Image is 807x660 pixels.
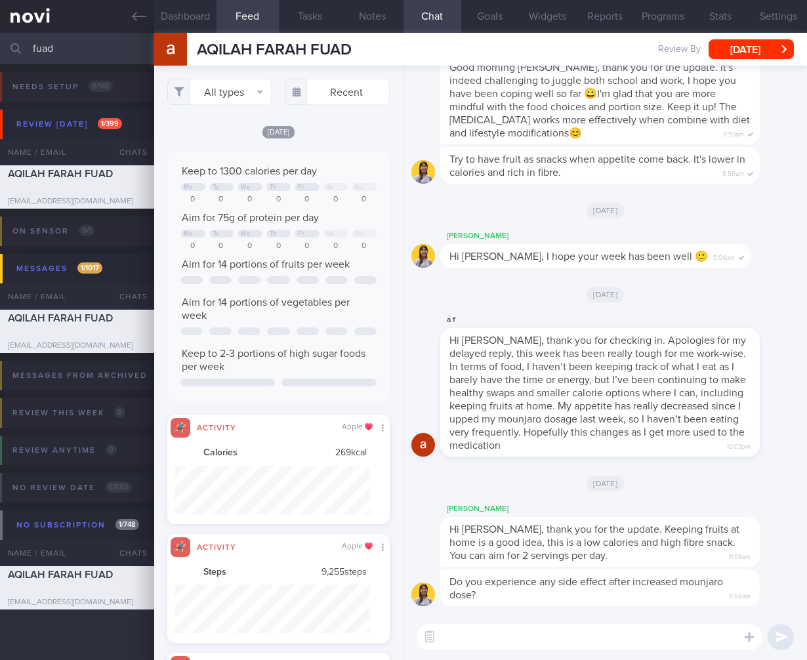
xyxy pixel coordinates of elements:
[13,115,125,133] div: Review [DATE]
[182,259,350,270] span: Aim for 14 portions of fruits per week
[262,126,295,138] span: [DATE]
[355,184,362,191] div: Su
[77,262,102,274] span: 1 / 1017
[722,166,744,178] span: 9:56am
[323,241,348,251] div: 0
[270,184,277,191] div: Th
[102,139,154,165] div: Chats
[182,166,317,176] span: Keep to 1300 calories per day
[449,577,723,600] span: Do you experience any side effect after increased mounjaro dose?
[114,407,125,418] span: 0
[587,287,624,302] span: [DATE]
[327,230,334,237] div: Sa
[587,203,624,218] span: [DATE]
[167,79,272,105] button: All types
[266,195,291,205] div: 0
[342,423,373,432] div: Apple
[9,222,98,240] div: On sensor
[241,184,250,191] div: We
[9,78,116,96] div: Needs setup
[209,241,234,251] div: 0
[182,297,350,321] span: Aim for 14 portions of vegetables per week
[8,313,113,323] span: AQILAH FARAH FUAD
[440,312,799,328] div: a f
[102,283,154,310] div: Chats
[9,404,129,422] div: Review this week
[449,335,746,451] span: Hi [PERSON_NAME], thank you for checking in. Apologies for my delayed reply, this week has been r...
[106,444,117,455] span: 0
[355,230,362,237] div: Su
[9,442,120,459] div: Review anytime
[449,524,739,561] span: Hi [PERSON_NAME], thank you for the update. Keeping fruits at home is a good idea, this is a low ...
[182,213,319,223] span: Aim for 75g of protein per day
[440,501,799,517] div: [PERSON_NAME]
[440,228,790,244] div: [PERSON_NAME]
[8,169,113,179] span: AQILAH FARAH FUAD
[79,225,94,236] span: 0 / 1
[352,241,377,251] div: 0
[105,482,132,493] span: 0 / 690
[9,367,178,384] div: Messages from Archived
[102,540,154,566] div: Chats
[295,241,320,251] div: 0
[709,39,794,59] button: [DATE]
[182,348,365,372] span: Keep to 2-3 portions of high sugar foods per week
[723,127,744,139] span: 9:53am
[238,195,262,205] div: 0
[729,588,751,601] span: 11:58am
[352,195,377,205] div: 0
[184,184,193,191] div: Mo
[13,516,142,534] div: No subscription
[298,230,304,237] div: Fr
[8,569,113,580] span: AQILAH FARAH FUAD
[658,44,701,56] span: Review By
[342,542,373,552] div: Apple
[180,195,205,205] div: 0
[213,184,219,191] div: Tu
[729,549,751,562] span: 11:58am
[190,421,243,432] div: Activity
[8,598,146,608] div: [EMAIL_ADDRESS][DOMAIN_NAME]
[209,195,234,205] div: 0
[335,447,367,459] span: 269 kcal
[203,567,226,579] strong: Steps
[327,184,334,191] div: Sa
[184,230,193,237] div: Mo
[9,479,135,497] div: No review date
[180,241,205,251] div: 0
[197,42,352,58] span: AQILAH FARAH FUAD
[238,241,262,251] div: 0
[449,154,745,178] span: Try to have fruit as snacks when appetite come back. It's lower in calories and rich in fibre.
[98,118,122,129] span: 1 / 399
[241,230,250,237] div: We
[203,447,238,459] strong: Calories
[115,519,139,530] span: 1 / 748
[213,230,219,237] div: Tu
[270,230,277,237] div: Th
[323,195,348,205] div: 0
[13,260,106,278] div: Messages
[321,567,367,579] span: 9,255 steps
[727,439,751,451] span: 10:03pm
[449,251,708,262] span: Hi [PERSON_NAME], I hope your week has been well 🙂
[89,81,113,92] span: 0 / 140
[298,184,304,191] div: Fr
[266,241,291,251] div: 0
[587,476,624,491] span: [DATE]
[190,541,243,552] div: Activity
[8,197,146,207] div: [EMAIL_ADDRESS][DOMAIN_NAME]
[8,341,146,351] div: [EMAIL_ADDRESS][DOMAIN_NAME]
[713,250,735,262] span: 5:04pm
[295,195,320,205] div: 0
